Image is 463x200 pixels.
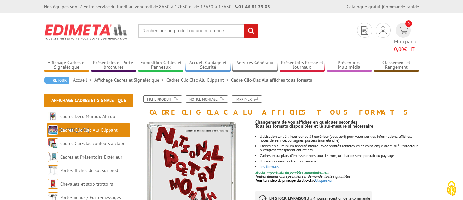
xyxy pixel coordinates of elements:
[232,60,278,71] a: Services Généraux
[347,3,419,10] div: |
[73,77,94,83] a: Accueil
[244,24,258,38] input: rechercher
[232,95,262,103] a: Imprimer
[347,4,382,10] a: Catalogue gratuit
[280,60,325,71] a: Présentoirs Presse et Journaux
[48,152,58,162] img: Cadres et Présentoirs Extérieur
[48,113,115,133] a: Cadres Deco Muraux Alu ou [GEOGRAPHIC_DATA]
[48,112,58,121] img: Cadres Deco Muraux Alu ou Bois
[255,174,351,179] em: Toutes dimensions spéciales sur demande, toutes quantités
[44,20,128,44] img: Edimeta
[186,95,228,103] a: Notice Montage
[383,4,419,10] a: Commande rapide
[256,178,335,183] a: Voir la vidéo du principe du clic-clacCliquez-ici !
[440,178,463,200] button: Cookies (fenêtre modale)
[260,144,419,152] li: Cadres en aluminium anodisé naturel avec profilés rabattables et coins angle droit 90°. Protecteu...
[60,154,122,160] a: Cadres et Présentoirs Extérieur
[260,154,419,158] li: Cadres extra-plats d'épaisseur hors tout 14 mm, utilisation sens portrait ou paysage
[394,23,419,53] a: devis rapide 0 Mon panier 0,00€ HT
[443,180,460,197] img: Cookies (fenêtre modale)
[394,38,419,53] span: Mon panier
[60,181,113,187] a: Chevalets et stop trottoirs
[405,20,412,27] span: 0
[374,60,419,71] a: Classement et Rangement
[255,120,419,124] p: Changement de vos affiches en quelques secondes
[394,46,404,52] span: 0,00
[399,27,408,34] img: devis rapide
[44,3,270,10] div: Nos équipes sont à votre service du lundi au vendredi de 8h30 à 12h30 et de 13h30 à 17h30
[379,26,387,34] img: devis rapide
[44,77,69,84] a: Retour
[256,178,315,183] span: Voir la vidéo du principe du clic-clac
[138,24,258,38] input: Rechercher un produit ou une référence...
[138,60,183,71] a: Exposition Grilles et Panneaux
[255,124,419,128] p: Tous les formats disponibles et le sur-mesure si nécessaire
[94,77,166,83] a: Affichage Cadres et Signalétique
[60,127,118,133] a: Cadres Clic-Clac Alu Clippant
[361,26,368,35] img: devis rapide
[60,140,127,146] a: Cadres Clic-Clac couleurs à clapet
[48,138,58,148] img: Cadres Clic-Clac couleurs à clapet
[91,60,136,71] a: Présentoirs et Porte-brochures
[235,4,270,10] strong: 01 46 81 33 03
[260,164,279,169] a: Les formats
[166,77,231,83] a: Cadres Clic-Clac Alu Clippant
[394,45,419,53] span: € HT
[143,95,182,103] a: Fiche produit
[48,179,58,189] img: Chevalets et stop trottoirs
[44,60,89,71] a: Affichage Cadres et Signalétique
[260,159,419,163] li: Utilisation sens portrait ou paysage.
[231,77,312,83] li: Cadre Clic-Clac Alu affiches tous formats
[255,170,329,175] font: Stocks importants disponibles immédiatement
[60,167,118,173] a: Porte-affiches de sol sur pied
[327,60,372,71] a: Présentoirs Multimédia
[51,97,126,103] a: Affichage Cadres et Signalétique
[48,165,58,175] img: Porte-affiches de sol sur pied
[260,135,419,142] li: Utilisation tant à l'intérieur qu'à l'extérieur (sous abri) pour valoriser vos informations, affi...
[185,60,231,71] a: Accueil Guidage et Sécurité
